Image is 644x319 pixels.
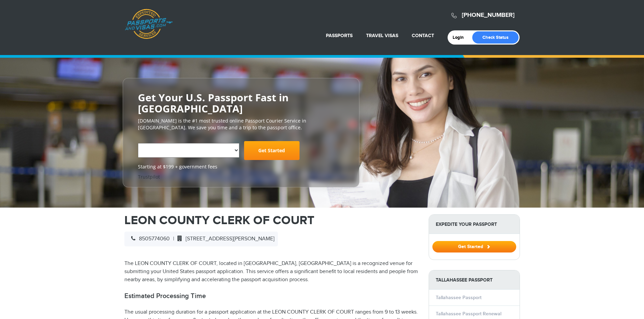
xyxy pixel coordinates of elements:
[138,117,344,131] p: [DOMAIN_NAME] is the #1 most trusted online Passport Courier Service in [GEOGRAPHIC_DATA]. We sav...
[124,214,419,227] h1: LEON COUNTY CLERK OF COURT
[138,163,344,170] span: Starting at $199 + government fees
[472,31,519,44] a: Check Status
[453,35,469,40] a: Login
[429,215,520,234] strong: Expedite Your Passport
[174,236,275,242] span: [STREET_ADDRESS][PERSON_NAME]
[432,244,516,249] a: Get Started
[244,141,300,160] a: Get Started
[462,11,515,19] a: [PHONE_NUMBER]
[366,33,398,38] a: Travel Visas
[124,260,419,284] p: The LEON COUNTY CLERK OF COURT, located in [GEOGRAPHIC_DATA], [GEOGRAPHIC_DATA] is a recognized v...
[432,241,516,252] button: Get Started
[128,236,170,242] span: 8505774060
[436,295,481,300] a: Tallahassee Passport
[138,92,344,114] h2: Get Your U.S. Passport Fast in [GEOGRAPHIC_DATA]
[124,232,278,246] div: |
[124,292,419,300] h2: Estimated Processing Time
[412,33,434,38] a: Contact
[436,311,501,317] a: Tallahassee Passport Renewal
[138,174,160,180] a: Trustpilot
[125,9,173,39] a: Passports & [DOMAIN_NAME]
[326,33,353,38] a: Passports
[429,270,520,290] strong: Tallahassee Passport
